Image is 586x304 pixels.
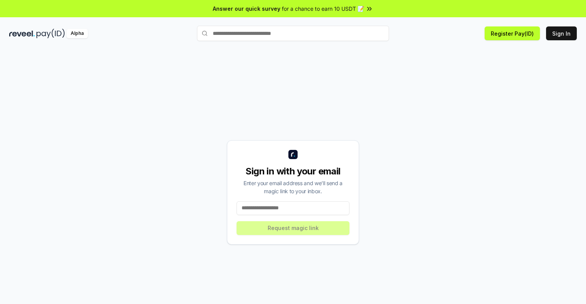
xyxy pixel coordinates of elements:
img: pay_id [36,29,65,38]
button: Register Pay(ID) [485,26,540,40]
img: reveel_dark [9,29,35,38]
div: Enter your email address and we’ll send a magic link to your inbox. [237,179,349,195]
img: logo_small [288,150,298,159]
div: Sign in with your email [237,165,349,177]
button: Sign In [546,26,577,40]
div: Alpha [66,29,88,38]
span: for a chance to earn 10 USDT 📝 [282,5,364,13]
span: Answer our quick survey [213,5,280,13]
